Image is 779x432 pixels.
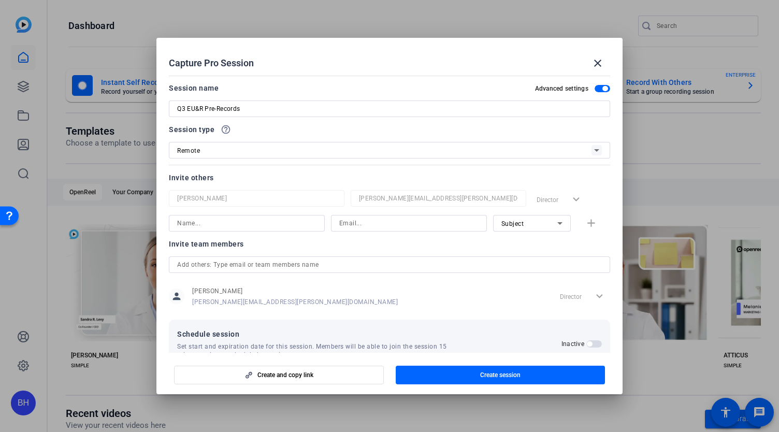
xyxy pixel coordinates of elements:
button: Create and copy link [174,366,383,384]
input: Email... [339,217,479,229]
span: Schedule session [177,328,561,340]
span: Session type [169,123,214,136]
div: Invite team members [169,238,610,250]
span: [PERSON_NAME] [192,287,398,295]
mat-icon: help_outline [221,124,231,135]
input: Name... [177,217,316,229]
span: Create session [480,371,521,379]
input: Add others: Type email or team members name [177,258,602,271]
div: Capture Pro Session [169,51,610,76]
div: Invite others [169,171,610,184]
span: Remote [177,147,200,154]
input: Enter Session Name [177,103,602,115]
button: Create session [396,366,605,384]
div: Session name [169,82,219,94]
span: Subject [501,220,524,227]
span: [PERSON_NAME][EMAIL_ADDRESS][PERSON_NAME][DOMAIN_NAME] [192,298,398,306]
mat-icon: close [592,57,604,69]
span: Set start and expiration date for this session. Members will be able to join the session 15 minut... [177,342,465,359]
mat-icon: person [169,289,184,304]
input: Name... [177,192,336,205]
h2: Inactive [561,340,584,348]
h2: Advanced settings [535,84,588,93]
input: Email... [359,192,518,205]
span: Create and copy link [257,371,313,379]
